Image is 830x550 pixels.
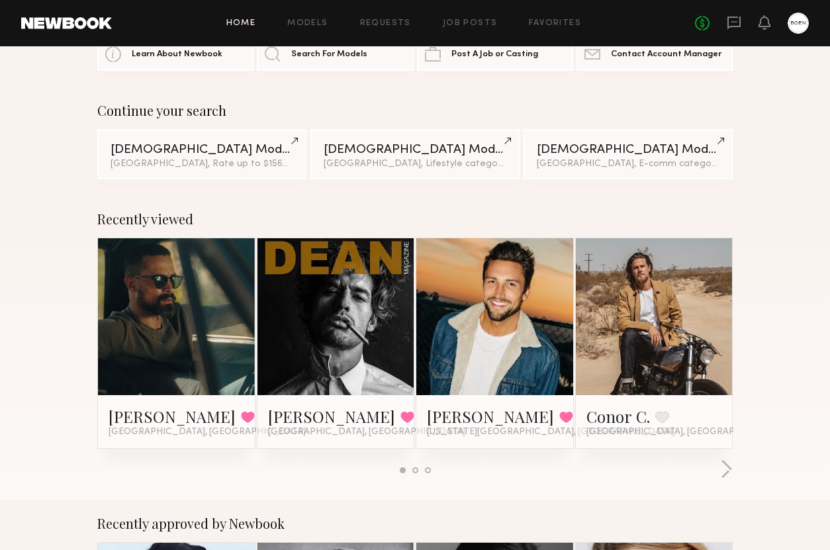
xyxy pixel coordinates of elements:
div: Recently viewed [97,211,733,227]
span: Post A Job or Casting [451,50,538,59]
span: [GEOGRAPHIC_DATA], [GEOGRAPHIC_DATA] [109,427,306,437]
div: [GEOGRAPHIC_DATA], E-comm category [537,160,719,169]
a: Post A Job or Casting [417,38,573,71]
div: [DEMOGRAPHIC_DATA] Models [537,144,719,156]
a: Models [287,19,328,28]
a: Requests [360,19,411,28]
div: Continue your search [97,103,733,118]
a: Learn About Newbook [97,38,254,71]
div: [GEOGRAPHIC_DATA], Lifestyle category [324,160,506,169]
a: Job Posts [443,19,498,28]
a: Favorites [529,19,581,28]
a: Contact Account Manager [576,38,733,71]
span: [GEOGRAPHIC_DATA], [GEOGRAPHIC_DATA] [268,427,465,437]
div: [GEOGRAPHIC_DATA], Rate up to $156 [111,160,293,169]
a: Search For Models [257,38,413,71]
a: [PERSON_NAME] [109,406,236,427]
a: [DEMOGRAPHIC_DATA] Models[GEOGRAPHIC_DATA], Rate up to $156&2other filters [97,129,306,179]
a: [DEMOGRAPHIC_DATA] Models[GEOGRAPHIC_DATA], Lifestyle category&3other filters [310,129,520,179]
div: [DEMOGRAPHIC_DATA] Models [324,144,506,156]
a: [DEMOGRAPHIC_DATA] Models[GEOGRAPHIC_DATA], E-comm category [524,129,733,179]
span: [US_STATE][GEOGRAPHIC_DATA], [GEOGRAPHIC_DATA] [427,427,674,437]
div: Recently approved by Newbook [97,516,733,531]
div: [DEMOGRAPHIC_DATA] Models [111,144,293,156]
a: Conor C. [586,406,650,427]
span: Learn About Newbook [132,50,222,59]
span: Search For Models [291,50,367,59]
a: [PERSON_NAME] [427,406,554,427]
span: Contact Account Manager [611,50,721,59]
a: [PERSON_NAME] [268,406,395,427]
a: Home [226,19,256,28]
span: & 3 other filter s [506,160,569,168]
span: [GEOGRAPHIC_DATA], [GEOGRAPHIC_DATA] [586,427,784,437]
